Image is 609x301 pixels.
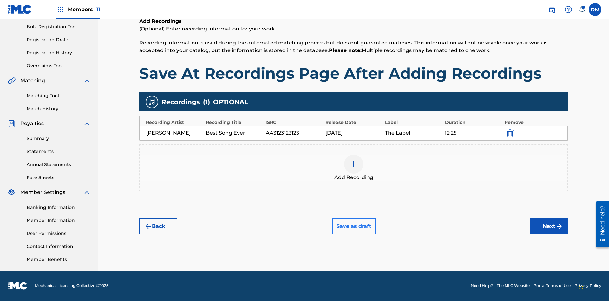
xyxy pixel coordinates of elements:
div: The Label [385,129,442,137]
span: (Optional) Enter recording information for your work. [139,26,276,32]
a: Banking Information [27,204,91,211]
div: Label [385,119,442,126]
img: add [350,160,357,168]
div: Best Song Ever [206,129,262,137]
a: Registration History [27,50,91,56]
a: Registration Drafts [27,37,91,43]
button: Save as draft [332,218,376,234]
img: f7272a7cc735f4ea7f67.svg [555,223,563,230]
img: search [548,6,556,13]
a: Overclaims Tool [27,63,91,69]
strong: Please note: [329,47,362,53]
a: Statements [27,148,91,155]
a: Need Help? [471,283,493,289]
a: Match History [27,105,91,112]
img: 7ee5dd4eb1f8a8e3ef2f.svg [144,223,152,230]
div: Recording Title [206,119,263,126]
div: User Menu [589,3,601,16]
div: Release Date [325,119,382,126]
span: Member Settings [20,189,65,196]
span: OPTIONAL [213,97,248,107]
img: Member Settings [8,189,15,196]
iframe: Chat Widget [577,271,609,301]
img: recording [148,98,156,106]
div: Recording Artist [146,119,203,126]
button: Back [139,218,177,234]
span: Add Recording [334,174,373,181]
div: ISRC [265,119,322,126]
span: Members [68,6,100,13]
div: [DATE] [325,129,382,137]
span: ( 1 ) [203,97,210,107]
a: Bulk Registration Tool [27,23,91,30]
a: Public Search [546,3,558,16]
img: expand [83,189,91,196]
span: Matching [20,77,45,84]
a: Annual Statements [27,161,91,168]
div: Notifications [579,6,585,13]
img: Top Rightsholders [56,6,64,13]
div: Drag [579,277,583,296]
img: MLC Logo [8,5,32,14]
img: help [565,6,572,13]
img: expand [83,77,91,84]
div: Duration [445,119,502,126]
span: Mechanical Licensing Collective © 2025 [35,283,108,289]
div: Help [562,3,575,16]
a: The MLC Website [497,283,530,289]
div: Remove [505,119,561,126]
img: logo [8,282,27,290]
a: Matching Tool [27,92,91,99]
img: 12a2ab48e56ec057fbd8.svg [507,129,514,137]
div: AA3123123123 [266,129,322,137]
span: Royalties [20,120,44,127]
h1: Save At Recordings Page After Adding Recordings [139,64,568,83]
a: Rate Sheets [27,174,91,181]
a: Member Information [27,217,91,224]
span: Recording information is used during the automated matching process but does not guarantee matche... [139,40,547,53]
button: Next [530,218,568,234]
img: expand [83,120,91,127]
a: Privacy Policy [574,283,601,289]
span: 11 [96,6,100,12]
h6: Add Recordings [139,17,568,25]
a: Member Benefits [27,256,91,263]
a: Portal Terms of Use [534,283,571,289]
div: 12:25 [445,129,501,137]
a: Contact Information [27,243,91,250]
div: [PERSON_NAME] [146,129,203,137]
img: Royalties [8,120,15,127]
a: User Permissions [27,230,91,237]
iframe: Resource Center [591,197,609,251]
a: Summary [27,135,91,142]
span: Recordings [161,97,200,107]
img: Matching [8,77,16,84]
